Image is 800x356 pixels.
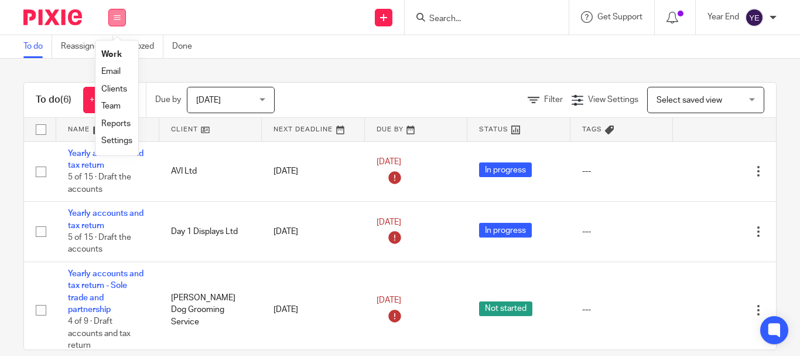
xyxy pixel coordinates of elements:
[597,13,642,21] span: Get Support
[479,301,532,316] span: Not started
[36,94,71,106] h1: To do
[68,173,131,194] span: 5 of 15 · Draft the accounts
[262,141,365,202] td: [DATE]
[101,85,127,93] a: Clients
[377,218,401,226] span: [DATE]
[582,126,602,133] span: Tags
[101,120,131,128] a: Reports
[707,11,739,23] p: Year End
[159,141,262,202] td: AVI Ltd
[101,67,121,76] a: Email
[172,35,201,58] a: Done
[262,202,365,262] td: [DATE]
[479,223,532,238] span: In progress
[122,35,163,58] a: Snoozed
[745,8,764,27] img: svg%3E
[101,50,122,59] a: Work
[159,202,262,262] td: Day 1 Displays Ltd
[582,226,662,238] div: ---
[68,233,131,254] span: 5 of 15 · Draft the accounts
[83,87,134,113] a: + Add task
[101,137,132,145] a: Settings
[23,9,82,25] img: Pixie
[588,96,638,104] span: View Settings
[196,96,221,104] span: [DATE]
[68,209,143,229] a: Yearly accounts and tax return
[68,150,143,169] a: Yearly accounts and tax return
[155,94,181,106] p: Due by
[377,296,401,304] span: [DATE]
[377,158,401,166] span: [DATE]
[68,318,131,350] span: 4 of 9 · Draft accounts and tax return
[544,96,563,104] span: Filter
[582,165,662,177] div: ---
[61,35,113,58] a: Reassigned
[60,95,71,104] span: (6)
[479,162,532,177] span: In progress
[657,96,722,104] span: Select saved view
[23,35,52,58] a: To do
[582,304,662,316] div: ---
[101,102,121,110] a: Team
[68,270,143,314] a: Yearly accounts and tax return - Sole trade and partnership
[428,14,534,25] input: Search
